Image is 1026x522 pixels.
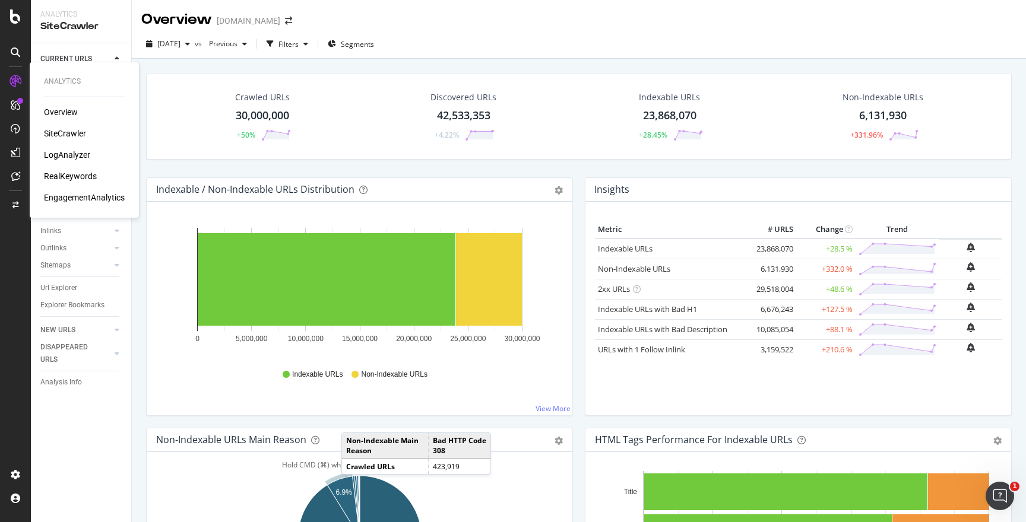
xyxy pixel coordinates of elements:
[555,437,563,445] div: gear
[40,9,122,20] div: Analytics
[598,243,653,254] a: Indexable URLs
[40,53,92,65] div: CURRENT URLS
[749,299,796,319] td: 6,676,243
[595,434,793,445] div: HTML Tags Performance for Indexable URLs
[967,323,975,332] div: bell-plus
[40,225,61,237] div: Inlinks
[428,433,490,459] td: Bad HTTP Code 308
[195,39,204,49] span: vs
[796,221,856,238] th: Change
[235,91,290,103] div: Crawled URLs
[278,39,299,49] div: Filters
[156,221,563,358] svg: A chart.
[156,434,306,445] div: Non-Indexable URLs Main Reason
[40,242,111,254] a: Outlinks
[44,170,97,182] a: RealKeywords
[843,91,923,103] div: Non-Indexable URLs
[555,186,563,195] div: gear
[40,259,111,272] a: Sitemaps
[993,437,1002,445] div: gear
[598,263,670,274] a: Non-Indexable URLs
[749,221,796,238] th: # URLS
[44,149,90,161] a: LogAnalyzer
[336,488,353,496] text: 6.9%
[437,108,490,123] div: 42,533,353
[450,335,486,343] text: 25,000,000
[141,9,212,30] div: Overview
[342,459,428,474] td: Crawled URLs
[598,284,630,294] a: 2xx URLs
[40,376,82,389] div: Analysis Info
[396,335,432,343] text: 20,000,000
[796,259,856,279] td: +332.0 %
[639,130,667,140] div: +28.45%
[361,370,427,380] span: Non-Indexable URLs
[40,282,123,294] a: Url Explorer
[204,39,237,49] span: Previous
[643,108,696,123] div: 23,868,070
[967,343,975,352] div: bell-plus
[859,108,907,123] div: 6,131,930
[796,238,856,259] td: +28.5 %
[624,488,638,496] text: Title
[236,108,289,123] div: 30,000,000
[44,128,86,139] a: SiteCrawler
[342,433,428,459] td: Non-Indexable Main Reason
[285,17,292,25] div: arrow-right-arrow-left
[195,335,199,343] text: 0
[288,335,324,343] text: 10,000,000
[40,324,75,336] div: NEW URLS
[40,299,104,311] div: Explorer Bookmarks
[749,319,796,339] td: 10,085,054
[749,238,796,259] td: 23,868,070
[40,53,111,65] a: CURRENT URLS
[40,341,100,366] div: DISAPPEARED URLS
[40,282,77,294] div: Url Explorer
[44,192,125,203] a: EngagementAnalytics
[595,221,749,238] th: Metric
[430,91,496,103] div: Discovered URLs
[856,221,939,238] th: Trend
[967,262,975,272] div: bell-plus
[217,15,280,27] div: [DOMAIN_NAME]
[796,319,856,339] td: +88.1 %
[236,335,268,343] text: 5,000,000
[796,339,856,359] td: +210.6 %
[342,335,378,343] text: 15,000,000
[967,303,975,312] div: bell-plus
[796,299,856,319] td: +127.5 %
[262,34,313,53] button: Filters
[749,279,796,299] td: 29,518,004
[598,304,697,314] a: Indexable URLs with Bad H1
[598,324,727,335] a: Indexable URLs with Bad Description
[44,77,125,87] div: Analytics
[40,20,122,33] div: SiteCrawler
[749,259,796,279] td: 6,131,930
[40,259,71,272] div: Sitemaps
[323,34,379,53] button: Segments
[40,341,111,366] a: DISAPPEARED URLS
[749,339,796,359] td: 3,159,522
[204,34,252,53] button: Previous
[536,403,571,413] a: View More
[44,106,78,118] a: Overview
[850,130,883,140] div: +331.96%
[796,279,856,299] td: +48.6 %
[156,183,354,195] div: Indexable / Non-Indexable URLs Distribution
[341,39,374,49] span: Segments
[40,225,111,237] a: Inlinks
[967,282,975,292] div: bell-plus
[1010,482,1019,491] span: 1
[237,130,255,140] div: +50%
[40,324,111,336] a: NEW URLS
[157,39,180,49] span: 2025 Sep. 2nd
[986,482,1014,510] iframe: Intercom live chat
[40,242,66,254] div: Outlinks
[40,376,123,389] a: Analysis Info
[40,299,123,311] a: Explorer Bookmarks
